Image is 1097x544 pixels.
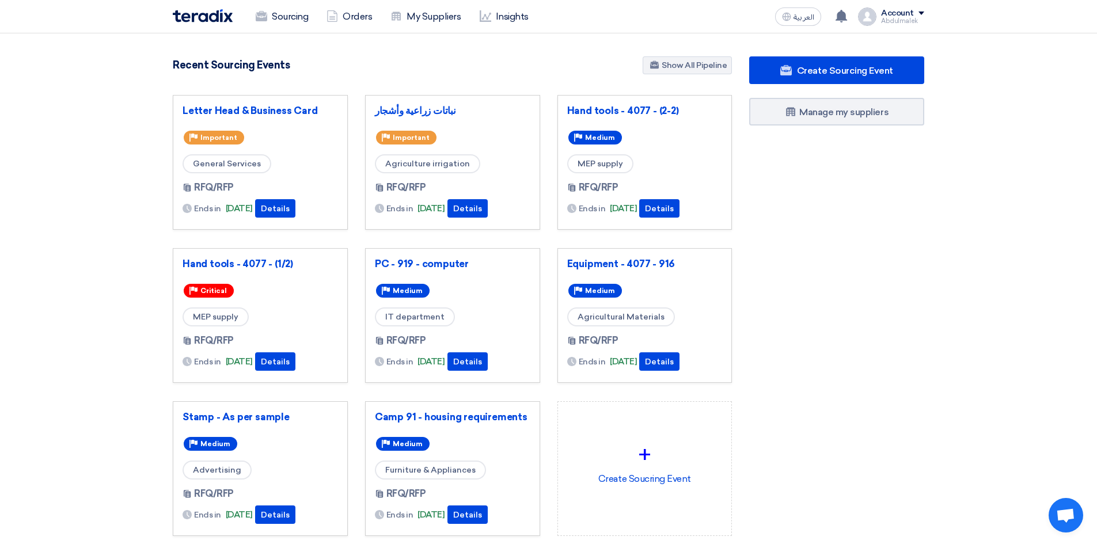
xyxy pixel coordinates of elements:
[881,18,924,24] div: Abdulmalek
[417,202,445,215] span: [DATE]
[567,438,723,472] div: +
[183,461,252,480] span: Advertising
[375,105,530,116] a: نباتات زراعية وأشجار
[194,487,234,501] span: RFQ/RFP
[639,352,680,371] button: Details
[447,199,488,218] button: Details
[881,9,914,18] div: Account
[375,154,480,173] span: Agriculture irrigation
[470,4,538,29] a: Insights
[858,7,876,26] img: profile_test.png
[246,4,317,29] a: Sourcing
[194,181,234,195] span: RFQ/RFP
[200,440,230,448] span: Medium
[643,56,732,74] a: Show All Pipeline
[447,352,488,371] button: Details
[797,65,893,76] span: Create Sourcing Event
[194,509,221,521] span: Ends in
[749,98,924,125] a: Manage my suppliers
[579,356,606,368] span: Ends in
[1049,498,1083,532] a: Open chat
[417,508,445,522] span: [DATE]
[567,154,633,173] span: MEP supply
[183,307,249,326] span: MEP supply
[393,287,423,295] span: Medium
[585,134,615,142] span: Medium
[194,334,234,348] span: RFQ/RFP
[794,13,814,21] span: العربية
[610,202,637,215] span: [DATE]
[183,411,338,423] a: Stamp - As per sample
[386,203,413,215] span: Ends in
[183,105,338,116] a: Letter Head & Business Card
[386,181,426,195] span: RFQ/RFP
[567,258,723,269] a: Equipment - 4077 - 916
[375,461,486,480] span: Furniture & Appliances
[386,487,426,501] span: RFQ/RFP
[567,307,675,326] span: Agricultural Materials
[393,134,430,142] span: Important
[567,105,723,116] a: Hand tools - 4077 - (2-2)
[200,134,237,142] span: Important
[393,440,423,448] span: Medium
[567,411,723,512] div: Create Soucring Event
[375,411,530,423] a: Camp 91 - housing requirements
[579,334,618,348] span: RFQ/RFP
[255,199,295,218] button: Details
[194,203,221,215] span: Ends in
[226,508,253,522] span: [DATE]
[579,203,606,215] span: Ends in
[386,356,413,368] span: Ends in
[585,287,615,295] span: Medium
[775,7,821,26] button: العربية
[200,287,227,295] span: Critical
[417,355,445,368] span: [DATE]
[579,181,618,195] span: RFQ/RFP
[386,509,413,521] span: Ends in
[381,4,470,29] a: My Suppliers
[386,334,426,348] span: RFQ/RFP
[447,505,488,524] button: Details
[255,505,295,524] button: Details
[610,355,637,368] span: [DATE]
[226,355,253,368] span: [DATE]
[173,59,290,71] h4: Recent Sourcing Events
[375,307,455,326] span: IT department
[639,199,680,218] button: Details
[194,356,221,368] span: Ends in
[183,258,338,269] a: Hand tools - 4077 - (1/2)
[375,258,530,269] a: PC - 919 - computer
[183,154,271,173] span: General Services
[226,202,253,215] span: [DATE]
[255,352,295,371] button: Details
[173,9,233,22] img: Teradix logo
[317,4,381,29] a: Orders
